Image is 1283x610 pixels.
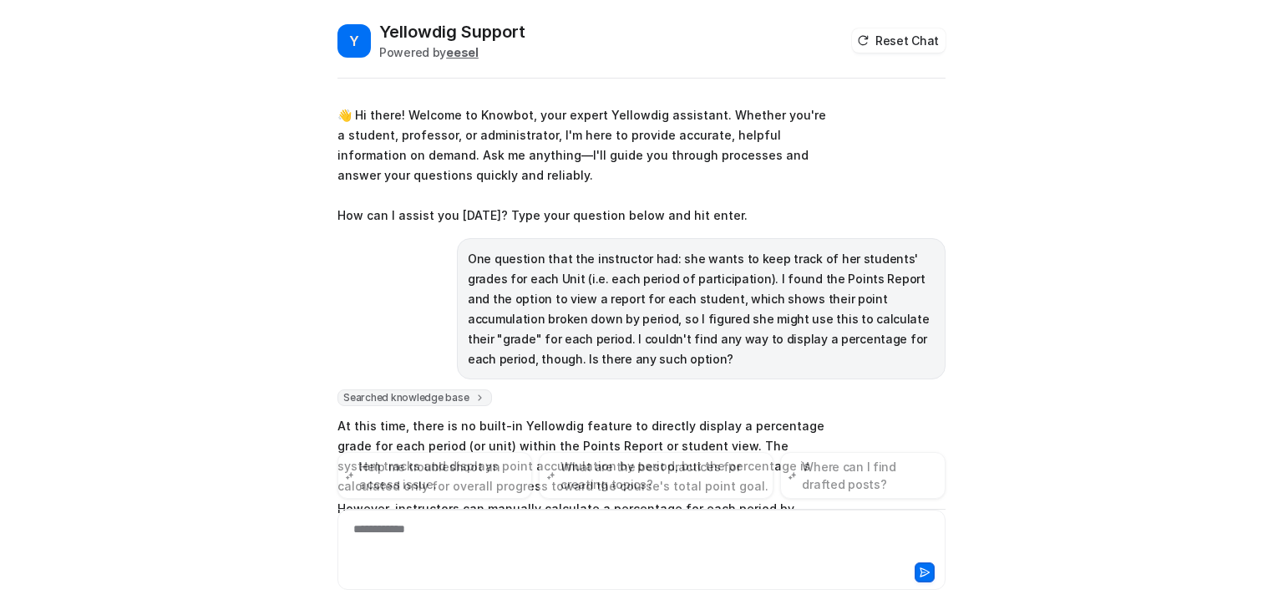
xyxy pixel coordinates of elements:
span: Y [337,24,371,58]
p: One question that the instructor had: she wants to keep track of her students' grades for each Un... [468,249,935,369]
div: Powered by [379,43,525,61]
p: 👋 Hi there! Welcome to Knowbot, your expert Yellowdig assistant. Whether you're a student, profes... [337,105,826,226]
p: At this time, there is no built-in Yellowdig feature to directly display a percentage grade for e... [337,416,826,496]
button: Reset Chat [852,28,946,53]
button: Where can I find drafted posts? [780,452,946,499]
h2: Yellowdig Support [379,20,525,43]
span: Searched knowledge base [337,389,492,406]
button: Help me troubleshoot an access issue. [337,452,532,499]
button: What are the best practices for creating topics? [539,452,773,499]
b: eesel [446,45,479,59]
